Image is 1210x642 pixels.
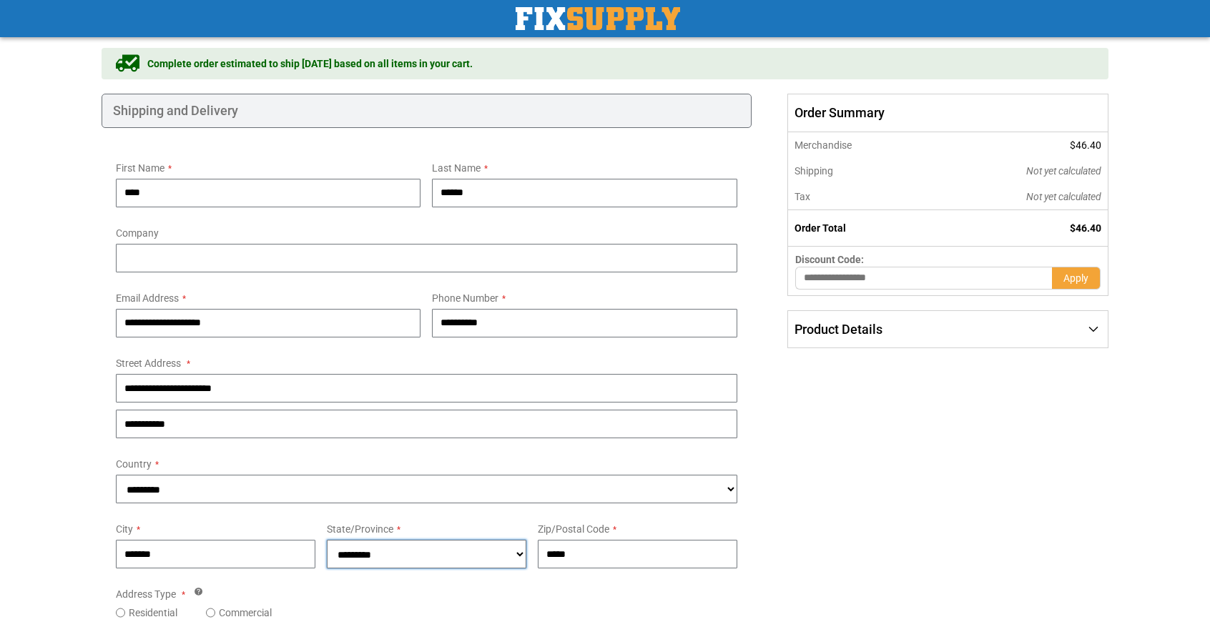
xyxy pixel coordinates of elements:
[795,165,833,177] span: Shipping
[1026,165,1101,177] span: Not yet calculated
[795,222,846,234] strong: Order Total
[147,56,473,71] span: Complete order estimated to ship [DATE] based on all items in your cart.
[516,7,680,30] a: store logo
[116,162,164,174] span: First Name
[1026,191,1101,202] span: Not yet calculated
[432,292,498,304] span: Phone Number
[116,227,159,239] span: Company
[102,94,752,128] div: Shipping and Delivery
[116,523,133,535] span: City
[219,606,272,620] label: Commercial
[1052,267,1101,290] button: Apply
[1063,272,1088,284] span: Apply
[432,162,481,174] span: Last Name
[129,606,177,620] label: Residential
[327,523,393,535] span: State/Province
[787,184,930,210] th: Tax
[795,322,882,337] span: Product Details
[116,458,152,470] span: Country
[1070,222,1101,234] span: $46.40
[116,588,176,600] span: Address Type
[116,292,179,304] span: Email Address
[116,357,181,369] span: Street Address
[516,7,680,30] img: Fix Industrial Supply
[1070,139,1101,151] span: $46.40
[538,523,609,535] span: Zip/Postal Code
[787,94,1108,132] span: Order Summary
[787,132,930,158] th: Merchandise
[795,254,864,265] span: Discount Code:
